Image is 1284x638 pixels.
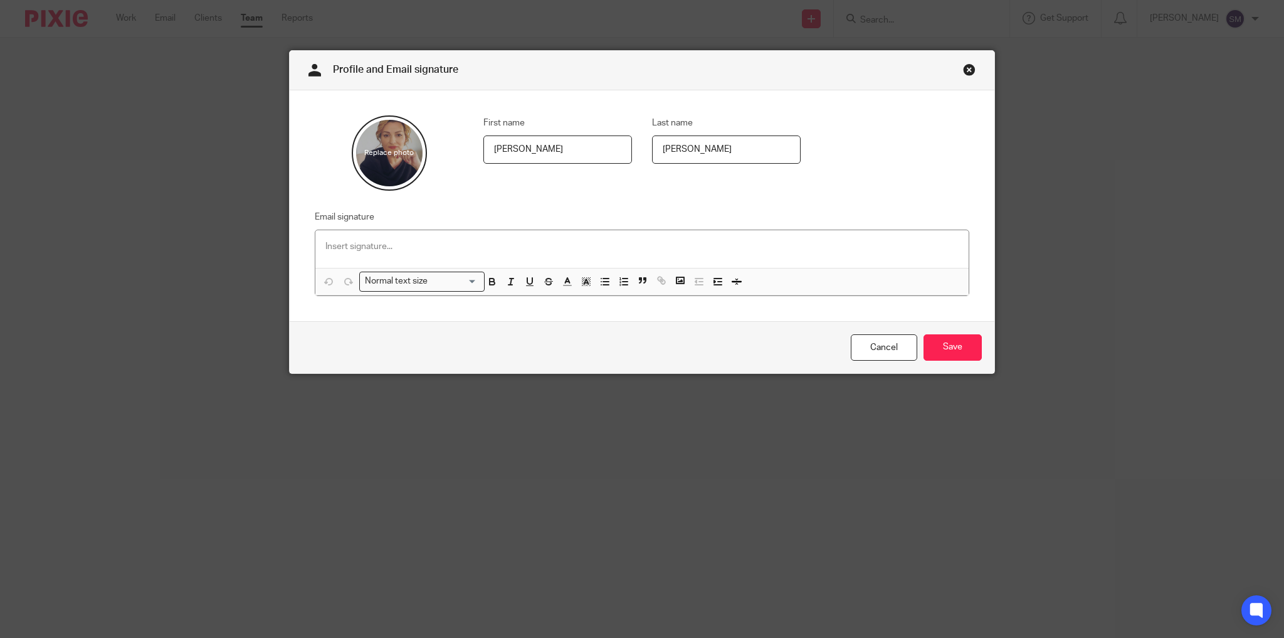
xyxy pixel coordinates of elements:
[315,211,374,223] label: Email signature
[432,275,477,288] input: Search for option
[963,63,976,80] a: Close this dialog window
[362,275,431,288] span: Normal text size
[851,334,917,361] a: Cancel
[924,334,982,361] input: Save
[333,65,458,75] span: Profile and Email signature
[483,117,525,129] label: First name
[359,272,485,291] div: Search for option
[652,117,693,129] label: Last name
